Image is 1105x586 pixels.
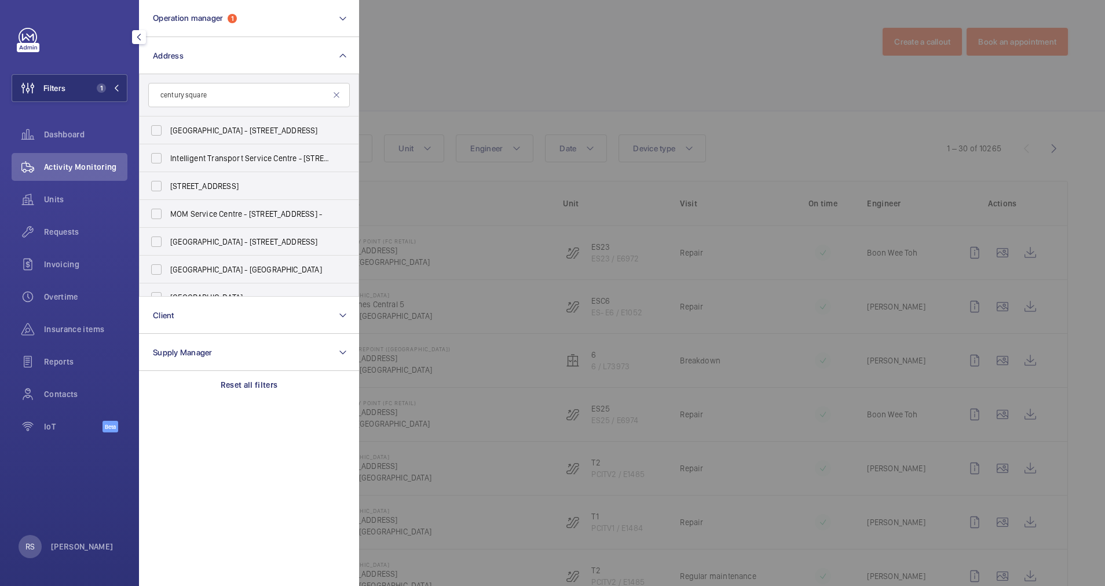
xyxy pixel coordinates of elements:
span: Insurance items [44,323,127,335]
span: 1 [97,83,106,93]
span: Beta [103,421,118,432]
span: Requests [44,226,127,238]
span: Dashboard [44,129,127,140]
span: IoT [44,421,103,432]
span: Invoicing [44,259,127,270]
span: Reports [44,356,127,367]
span: Overtime [44,291,127,303]
span: Filters [43,82,65,94]
p: RS [25,541,35,552]
button: Filters1 [12,74,127,102]
span: Activity Monitoring [44,161,127,173]
span: Units [44,194,127,205]
p: [PERSON_NAME] [51,541,114,552]
span: Contacts [44,388,127,400]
